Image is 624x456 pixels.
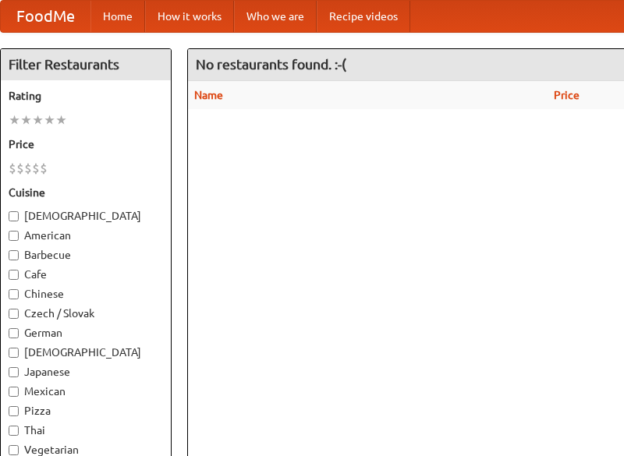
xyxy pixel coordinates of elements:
li: ★ [44,111,55,129]
label: German [9,325,163,341]
label: Barbecue [9,247,163,263]
li: ★ [55,111,67,129]
label: Pizza [9,403,163,419]
h5: Cuisine [9,185,163,200]
a: FoodMe [1,1,90,32]
li: ★ [20,111,32,129]
input: Mexican [9,387,19,397]
li: $ [40,160,48,177]
li: $ [16,160,24,177]
input: [DEMOGRAPHIC_DATA] [9,348,19,358]
h4: Filter Restaurants [1,49,171,80]
ng-pluralize: No restaurants found. :-( [196,57,346,72]
input: Japanese [9,367,19,377]
input: American [9,231,19,241]
label: American [9,228,163,243]
input: Vegetarian [9,445,19,455]
input: Cafe [9,270,19,280]
label: Japanese [9,364,163,380]
li: $ [32,160,40,177]
label: Chinese [9,286,163,302]
a: Recipe videos [317,1,410,32]
a: How it works [145,1,234,32]
label: Mexican [9,384,163,399]
li: $ [24,160,32,177]
a: Name [194,89,223,101]
label: Thai [9,422,163,438]
input: Chinese [9,289,19,299]
h5: Rating [9,88,163,104]
label: Cafe [9,267,163,282]
a: Home [90,1,145,32]
a: Price [554,89,580,101]
label: Czech / Slovak [9,306,163,321]
h5: Price [9,136,163,152]
input: [DEMOGRAPHIC_DATA] [9,211,19,221]
li: $ [9,160,16,177]
label: [DEMOGRAPHIC_DATA] [9,208,163,224]
a: Who we are [234,1,317,32]
input: German [9,328,19,338]
input: Barbecue [9,250,19,260]
input: Pizza [9,406,19,416]
input: Thai [9,426,19,436]
li: ★ [32,111,44,129]
input: Czech / Slovak [9,309,19,319]
label: [DEMOGRAPHIC_DATA] [9,345,163,360]
li: ★ [9,111,20,129]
